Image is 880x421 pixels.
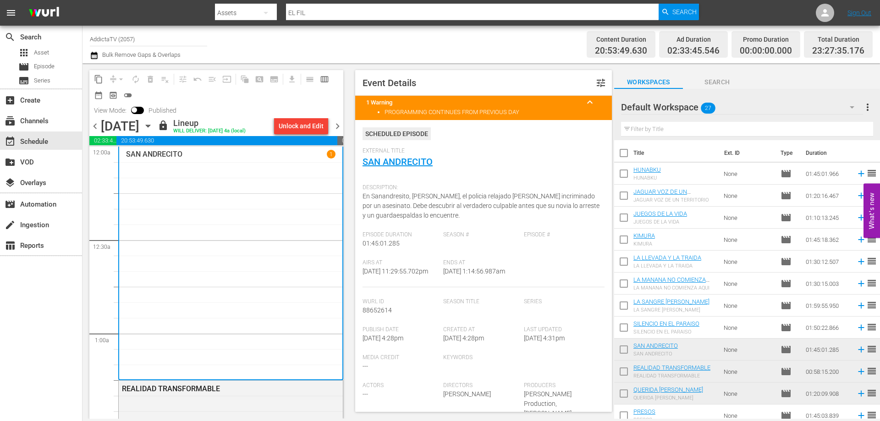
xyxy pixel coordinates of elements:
[633,364,710,371] a: REALIDAD TRANSFORMABLE
[856,410,866,421] svg: Add to Schedule
[633,175,661,181] div: HUNABKU
[173,128,246,134] div: WILL DELIVER: [DATE] 4a (local)
[800,140,855,166] th: Duration
[856,169,866,179] svg: Add to Schedule
[856,344,866,355] svg: Add to Schedule
[633,298,709,305] a: LA SANGRE [PERSON_NAME]
[856,301,866,311] svg: Add to Schedule
[740,33,792,46] div: Promo Duration
[720,295,777,317] td: None
[34,62,55,71] span: Episode
[781,234,792,245] span: Episode
[720,185,777,207] td: None
[720,273,777,295] td: None
[131,107,137,113] span: Toggle to switch from Published to Draft view.
[781,410,792,421] span: Episode
[363,382,439,389] span: Actors
[595,46,647,56] span: 20:53:49.630
[633,254,701,261] a: LA LLEVADA Y LA TRAIDA
[802,383,852,405] td: 01:20:09.908
[363,148,600,155] span: External Title
[363,362,368,370] span: ---
[89,107,131,114] span: View Mode:
[5,136,16,147] span: Schedule
[320,75,329,84] span: calendar_view_week_outlined
[633,210,687,217] a: JUEGOS DE LA VIDA
[363,156,433,167] a: SAN ANDRECITO
[363,326,439,334] span: Publish Date
[5,7,16,18] span: menu
[802,163,852,185] td: 01:45:01.966
[363,77,416,88] span: Event Details
[158,72,172,87] span: Clear Lineup
[122,384,295,393] div: REALIDAD TRANSFORMABLE
[101,119,139,134] div: [DATE]
[720,361,777,383] td: None
[802,295,852,317] td: 01:59:55.950
[847,9,871,16] a: Sign Out
[812,46,864,56] span: 23:27:35.176
[856,366,866,377] svg: Add to Schedule
[802,317,852,339] td: 01:50:22.866
[126,150,182,159] p: SAN ANDRECITO
[363,390,368,398] span: ---
[720,317,777,339] td: None
[866,410,877,421] span: reorder
[584,97,595,108] span: keyboard_arrow_up
[524,298,600,306] span: Series
[5,95,16,106] span: Create
[274,118,328,134] button: Unlock and Edit
[5,157,16,168] span: VOD
[866,388,877,399] span: reorder
[5,177,16,188] span: Overlays
[443,259,519,267] span: Ends At
[802,339,852,361] td: 01:45:01.285
[633,386,703,393] a: QUERIDA [PERSON_NAME]
[443,231,519,239] span: Season #
[862,96,873,118] button: more_vert
[524,334,565,342] span: [DATE] 4:31pm
[862,102,873,113] span: more_vert
[614,77,683,88] span: Workspaces
[94,91,103,100] span: date_range_outlined
[443,334,484,342] span: [DATE] 4:28pm
[633,241,655,247] div: KIMURA
[781,278,792,289] span: Episode
[633,342,678,349] a: SAN ANDRECITO
[866,322,877,333] span: reorder
[34,76,50,85] span: Series
[5,219,16,230] span: Ingestion
[856,323,866,333] svg: Add to Schedule
[633,276,709,290] a: LA MANANA NO COMIENZA AQUI
[720,207,777,229] td: None
[363,334,403,342] span: [DATE] 4:28pm
[856,213,866,223] svg: Add to Schedule
[172,70,190,88] span: Customize Events
[363,127,431,140] div: Scheduled Episode
[158,120,169,131] span: lock
[633,219,687,225] div: JUEGOS DE LA VIDA
[443,326,519,334] span: Created At
[633,307,709,313] div: LA SANGRE [PERSON_NAME]
[866,256,877,267] span: reorder
[205,72,220,87] span: Fill episodes with ad slates
[5,32,16,43] span: Search
[866,168,877,179] span: reorder
[281,70,299,88] span: Download as CSV
[856,257,866,267] svg: Add to Schedule
[443,354,519,361] span: Keywords
[866,234,877,245] span: reorder
[775,140,800,166] th: Type
[781,366,792,377] span: Episode
[101,51,181,58] span: Bulk Remove Gaps & Overlaps
[443,382,519,389] span: Directors
[856,279,866,289] svg: Add to Schedule
[701,98,715,118] span: 27
[252,72,267,87] span: Create Search Block
[633,373,710,379] div: REALIDAD TRANSFORMABLE
[802,185,852,207] td: 01:20:16.467
[720,339,777,361] td: None
[299,70,317,88] span: Day Calendar View
[91,88,106,103] span: Month Calendar View
[633,140,719,166] th: Title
